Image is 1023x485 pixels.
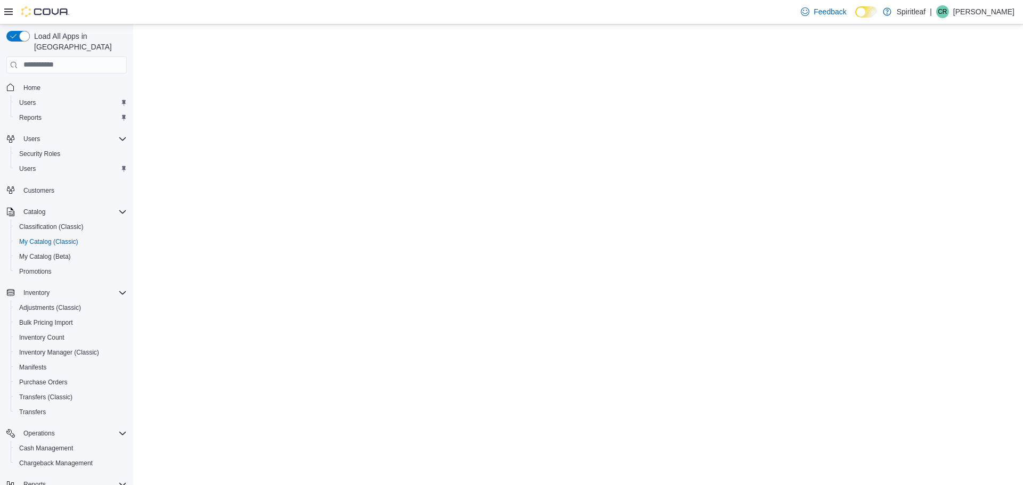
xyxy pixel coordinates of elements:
[19,133,44,145] button: Users
[11,146,131,161] button: Security Roles
[19,427,59,440] button: Operations
[19,378,68,387] span: Purchase Orders
[11,95,131,110] button: Users
[15,147,64,160] a: Security Roles
[23,135,40,143] span: Users
[19,363,46,372] span: Manifests
[11,249,131,264] button: My Catalog (Beta)
[814,6,846,17] span: Feedback
[19,184,127,197] span: Customers
[19,318,73,327] span: Bulk Pricing Import
[15,316,127,329] span: Bulk Pricing Import
[15,235,83,248] a: My Catalog (Classic)
[2,285,131,300] button: Inventory
[19,81,127,94] span: Home
[21,6,69,17] img: Cova
[15,376,72,389] a: Purchase Orders
[2,183,131,198] button: Customers
[15,301,85,314] a: Adjustments (Classic)
[938,5,947,18] span: CR
[15,235,127,248] span: My Catalog (Classic)
[15,301,127,314] span: Adjustments (Classic)
[897,5,925,18] p: Spiritleaf
[11,300,131,315] button: Adjustments (Classic)
[15,316,77,329] a: Bulk Pricing Import
[19,113,42,122] span: Reports
[19,205,127,218] span: Catalog
[11,219,131,234] button: Classification (Classic)
[11,264,131,279] button: Promotions
[15,457,127,470] span: Chargeback Management
[19,184,59,197] a: Customers
[15,111,127,124] span: Reports
[2,131,131,146] button: Users
[19,267,52,276] span: Promotions
[19,427,127,440] span: Operations
[15,361,51,374] a: Manifests
[15,391,127,404] span: Transfers (Classic)
[11,360,131,375] button: Manifests
[11,110,131,125] button: Reports
[19,459,93,467] span: Chargeback Management
[936,5,949,18] div: Courtney R
[11,390,131,405] button: Transfers (Classic)
[19,333,64,342] span: Inventory Count
[11,161,131,176] button: Users
[2,80,131,95] button: Home
[19,286,127,299] span: Inventory
[11,375,131,390] button: Purchase Orders
[19,408,46,416] span: Transfers
[15,162,40,175] a: Users
[15,111,46,124] a: Reports
[15,331,127,344] span: Inventory Count
[23,429,55,438] span: Operations
[953,5,1014,18] p: [PERSON_NAME]
[19,133,127,145] span: Users
[2,426,131,441] button: Operations
[11,441,131,456] button: Cash Management
[19,444,73,453] span: Cash Management
[15,457,97,470] a: Chargeback Management
[15,250,127,263] span: My Catalog (Beta)
[15,265,127,278] span: Promotions
[19,252,71,261] span: My Catalog (Beta)
[19,286,54,299] button: Inventory
[11,345,131,360] button: Inventory Manager (Classic)
[19,165,36,173] span: Users
[19,81,45,94] a: Home
[15,406,127,418] span: Transfers
[855,6,878,18] input: Dark Mode
[15,147,127,160] span: Security Roles
[15,220,88,233] a: Classification (Classic)
[15,346,127,359] span: Inventory Manager (Classic)
[19,303,81,312] span: Adjustments (Classic)
[15,361,127,374] span: Manifests
[19,98,36,107] span: Users
[23,186,54,195] span: Customers
[15,442,127,455] span: Cash Management
[11,330,131,345] button: Inventory Count
[19,393,72,401] span: Transfers (Classic)
[23,289,50,297] span: Inventory
[15,442,77,455] a: Cash Management
[15,391,77,404] a: Transfers (Classic)
[15,376,127,389] span: Purchase Orders
[11,315,131,330] button: Bulk Pricing Import
[797,1,850,22] a: Feedback
[2,204,131,219] button: Catalog
[19,205,50,218] button: Catalog
[15,250,75,263] a: My Catalog (Beta)
[15,162,127,175] span: Users
[19,150,60,158] span: Security Roles
[19,348,99,357] span: Inventory Manager (Classic)
[11,456,131,471] button: Chargeback Management
[15,331,69,344] a: Inventory Count
[11,234,131,249] button: My Catalog (Classic)
[19,237,78,246] span: My Catalog (Classic)
[19,223,84,231] span: Classification (Classic)
[23,84,40,92] span: Home
[30,31,127,52] span: Load All Apps in [GEOGRAPHIC_DATA]
[15,220,127,233] span: Classification (Classic)
[15,96,40,109] a: Users
[11,405,131,420] button: Transfers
